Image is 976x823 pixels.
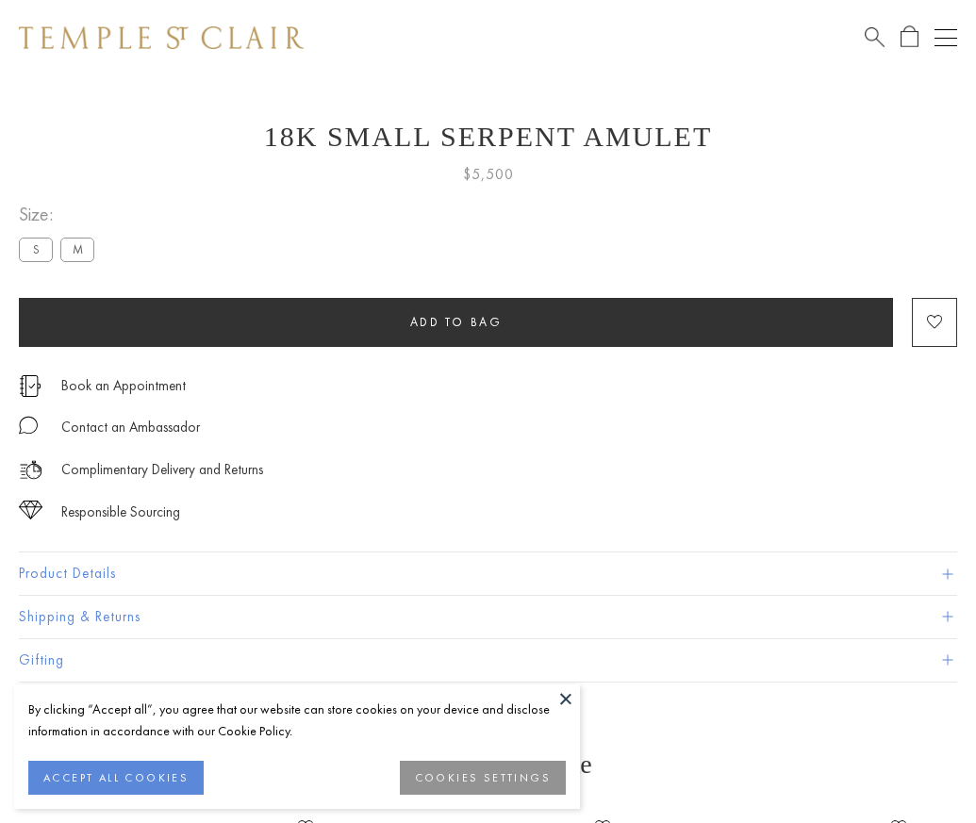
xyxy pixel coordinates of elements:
img: Temple St. Clair [19,26,304,49]
button: Product Details [19,552,957,595]
p: Complimentary Delivery and Returns [61,458,263,482]
button: Add to bag [19,298,893,347]
div: Responsible Sourcing [61,501,180,524]
span: Size: [19,199,102,230]
img: icon_sourcing.svg [19,501,42,519]
span: $5,500 [463,162,514,187]
a: Book an Appointment [61,375,186,396]
button: Open navigation [935,26,957,49]
img: icon_delivery.svg [19,458,42,482]
div: Contact an Ambassador [61,416,200,439]
label: M [60,238,94,261]
span: Add to bag [410,314,503,330]
img: MessageIcon-01_2.svg [19,416,38,435]
label: S [19,238,53,261]
a: Search [865,25,885,49]
button: Shipping & Returns [19,596,957,638]
img: icon_appointment.svg [19,375,41,397]
a: Open Shopping Bag [901,25,918,49]
button: COOKIES SETTINGS [400,761,566,795]
h1: 18K Small Serpent Amulet [19,121,957,153]
div: By clicking “Accept all”, you agree that our website can store cookies on your device and disclos... [28,699,566,742]
button: ACCEPT ALL COOKIES [28,761,204,795]
button: Gifting [19,639,957,682]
